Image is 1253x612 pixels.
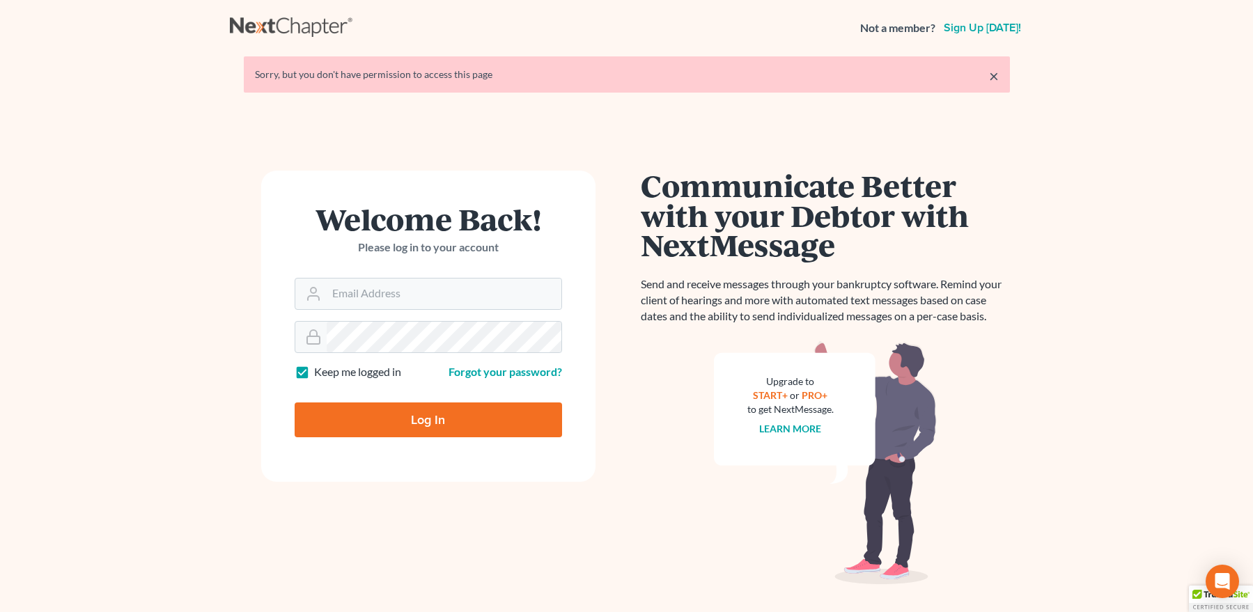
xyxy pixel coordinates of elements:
[759,423,821,434] a: Learn more
[802,389,827,401] a: PRO+
[941,22,1024,33] a: Sign up [DATE]!
[314,364,401,380] label: Keep me logged in
[255,68,999,81] div: Sorry, but you don't have permission to access this page
[641,276,1010,324] p: Send and receive messages through your bankruptcy software. Remind your client of hearings and mo...
[753,389,788,401] a: START+
[790,389,800,401] span: or
[1189,586,1253,612] div: TrustedSite Certified
[860,20,935,36] strong: Not a member?
[747,375,834,389] div: Upgrade to
[295,402,562,437] input: Log In
[641,171,1010,260] h1: Communicate Better with your Debtor with NextMessage
[747,402,834,416] div: to get NextMessage.
[714,341,937,585] img: nextmessage_bg-59042aed3d76b12b5cd301f8e5b87938c9018125f34e5fa2b7a6b67550977c72.svg
[449,365,562,378] a: Forgot your password?
[1206,565,1239,598] div: Open Intercom Messenger
[989,68,999,84] a: ×
[295,204,562,234] h1: Welcome Back!
[327,278,561,309] input: Email Address
[295,240,562,256] p: Please log in to your account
